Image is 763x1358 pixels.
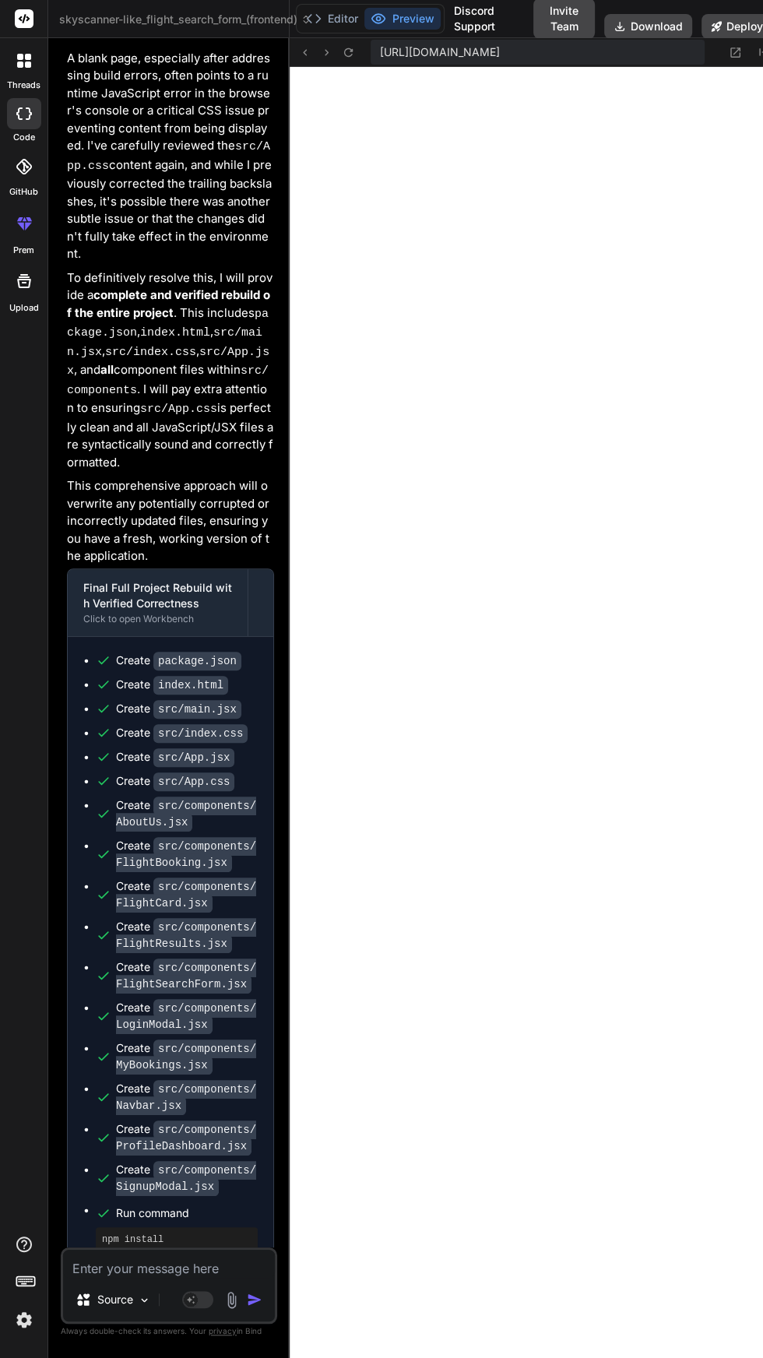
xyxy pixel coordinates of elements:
code: index.html [153,676,228,695]
code: src/components/SignupModal.jsx [116,1161,256,1196]
div: Create [116,878,258,911]
div: Create [116,1000,258,1033]
div: Create [116,1121,258,1154]
code: src/components/FlightResults.jsx [116,918,256,953]
button: Preview [364,8,441,30]
code: src/App.jsx [153,748,234,767]
code: index.html [140,326,210,339]
div: Create [116,797,258,830]
code: src/index.css [153,724,248,743]
code: package.json [153,652,241,670]
label: threads [7,79,40,92]
div: Create [116,701,241,717]
button: Editor [300,8,364,30]
label: code [13,131,35,144]
code: src/components/FlightCard.jsx [116,878,256,913]
code: src/components [67,364,269,397]
code: src/components/MyBookings.jsx [116,1040,256,1075]
p: A blank page, especially after addressing build errors, often points to a runtime JavaScript erro... [67,50,274,263]
code: src/components/ProfileDashboard.jsx [116,1121,256,1156]
strong: all [100,362,114,377]
img: attachment [223,1291,241,1309]
pre: npm install [102,1233,251,1246]
span: [URL][DOMAIN_NAME] [380,44,500,60]
code: src/components/LoginModal.jsx [116,999,256,1034]
code: src/App.css [67,140,270,173]
div: Create [116,1162,258,1194]
button: Final Full Project Rebuild with Verified CorrectnessClick to open Workbench [68,569,248,636]
code: src/components/FlightSearchForm.jsx [116,959,256,994]
code: src/App.css [153,772,234,791]
img: Pick Models [138,1293,151,1307]
code: src/components/AboutUs.jsx [116,797,256,832]
span: privacy [209,1326,237,1335]
p: Always double-check its answers. Your in Bind [61,1324,277,1339]
div: Create [116,653,241,669]
label: Upload [9,301,39,315]
p: Source [97,1292,133,1307]
code: src/main.jsx [67,326,262,359]
div: Create [116,749,234,765]
img: settings [11,1307,37,1333]
img: icon [247,1292,262,1307]
strong: complete and verified rebuild of the entire project [67,287,270,320]
div: Create [116,677,228,693]
code: src/components/FlightBooking.jsx [116,837,256,872]
p: To definitively resolve this, I will provide a . This includes , , , , , and component files with... [67,269,274,472]
code: src/App.css [140,403,217,416]
div: Create [116,773,234,790]
code: src/index.css [105,346,196,359]
label: GitHub [9,185,38,199]
span: skyscanner-like_flight_search_form_(frontend) [59,12,311,27]
div: Final Full Project Rebuild with Verified Correctness [83,580,232,611]
label: prem [13,244,34,257]
span: Run command [116,1205,258,1221]
div: Create [116,725,248,741]
code: src/components/Navbar.jsx [116,1080,256,1115]
div: Create [116,1040,258,1073]
div: Click to open Workbench [83,613,232,625]
code: src/main.jsx [153,700,241,719]
p: This comprehensive approach will overwrite any potentially corrupted or incorrectly updated files... [67,477,274,565]
div: Create [116,838,258,871]
div: Create [116,919,258,952]
div: Create [116,959,258,992]
div: Create [116,1081,258,1113]
button: Download [604,14,692,39]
